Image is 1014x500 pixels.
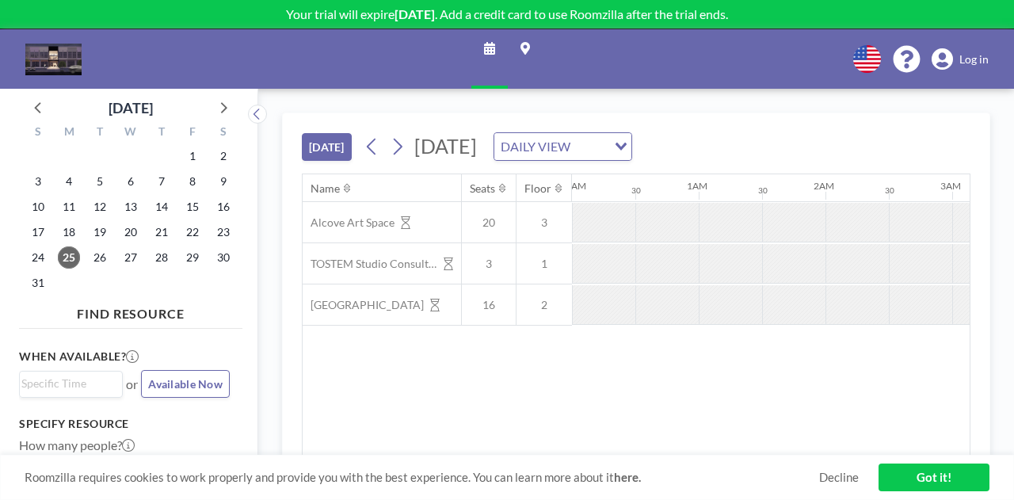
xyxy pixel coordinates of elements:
span: Tuesday, August 5, 2025 [89,170,111,193]
span: Friday, August 29, 2025 [181,246,204,269]
div: 30 [631,185,641,196]
span: Friday, August 1, 2025 [181,145,204,167]
span: Tuesday, August 19, 2025 [89,221,111,243]
span: Thursday, August 14, 2025 [151,196,173,218]
a: Log in [932,48,989,71]
a: Decline [819,470,859,485]
span: Wednesday, August 13, 2025 [120,196,142,218]
span: Saturday, August 2, 2025 [212,145,234,167]
span: Sunday, August 31, 2025 [27,272,49,294]
span: Thursday, August 7, 2025 [151,170,173,193]
img: organization-logo [25,44,82,75]
div: F [177,123,208,143]
span: Wednesday, August 27, 2025 [120,246,142,269]
b: [DATE] [395,6,435,21]
div: Search for option [20,372,122,395]
span: TOSTEM Studio Consultation Room [303,257,437,271]
span: Sunday, August 10, 2025 [27,196,49,218]
div: S [23,123,54,143]
span: Saturday, August 23, 2025 [212,221,234,243]
div: 2AM [814,180,834,192]
a: here. [614,470,641,484]
span: 3 [462,257,516,271]
span: Monday, August 18, 2025 [58,221,80,243]
div: [DATE] [109,97,153,119]
span: Tuesday, August 12, 2025 [89,196,111,218]
input: Search for option [575,136,605,157]
span: Available Now [148,377,223,391]
button: Available Now [141,370,230,398]
div: 3AM [940,180,961,192]
span: Friday, August 15, 2025 [181,196,204,218]
span: Monday, August 25, 2025 [58,246,80,269]
span: Sunday, August 24, 2025 [27,246,49,269]
span: Sunday, August 3, 2025 [27,170,49,193]
span: Monday, August 4, 2025 [58,170,80,193]
span: Thursday, August 21, 2025 [151,221,173,243]
span: 16 [462,298,516,312]
span: DAILY VIEW [497,136,574,157]
div: T [85,123,116,143]
span: Saturday, August 30, 2025 [212,246,234,269]
div: 1AM [687,180,707,192]
span: Friday, August 8, 2025 [181,170,204,193]
div: Name [311,181,340,196]
div: 30 [758,185,768,196]
span: Log in [959,52,989,67]
span: Wednesday, August 20, 2025 [120,221,142,243]
div: 30 [885,185,894,196]
span: 20 [462,216,516,230]
span: [GEOGRAPHIC_DATA] [303,298,424,312]
span: Roomzilla requires cookies to work properly and provide you with the best experience. You can lea... [25,470,819,485]
div: 12AM [560,180,586,192]
span: Friday, August 22, 2025 [181,221,204,243]
input: Search for option [21,375,113,392]
span: Thursday, August 28, 2025 [151,246,173,269]
span: 1 [517,257,572,271]
div: S [208,123,238,143]
span: Saturday, August 9, 2025 [212,170,234,193]
h3: Specify resource [19,417,230,431]
span: Alcove Art Space [303,216,395,230]
div: Floor [524,181,551,196]
span: Sunday, August 17, 2025 [27,221,49,243]
div: T [146,123,177,143]
span: 2 [517,298,572,312]
button: [DATE] [302,133,352,161]
span: [DATE] [414,134,477,158]
div: W [116,123,147,143]
span: Saturday, August 16, 2025 [212,196,234,218]
div: M [54,123,85,143]
h4: FIND RESOURCE [19,300,242,322]
span: or [126,376,138,392]
span: Wednesday, August 6, 2025 [120,170,142,193]
a: Got it! [879,464,989,491]
div: Search for option [494,133,631,160]
label: How many people? [19,437,135,453]
span: Tuesday, August 26, 2025 [89,246,111,269]
div: Seats [470,181,495,196]
span: 3 [517,216,572,230]
span: Monday, August 11, 2025 [58,196,80,218]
